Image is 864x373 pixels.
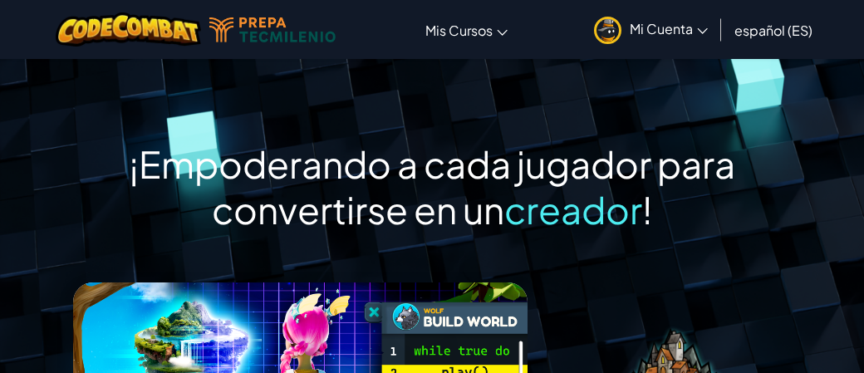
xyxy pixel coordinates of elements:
[726,7,821,52] a: español (ES)
[504,186,642,233] span: creador
[56,12,201,47] img: CodeCombat logo
[594,17,621,44] img: avatar
[642,186,652,233] span: !
[734,22,812,39] span: español (ES)
[129,140,735,233] span: ¡Empoderando a cada jugador para convertirse en un
[630,20,708,37] span: Mi Cuenta
[209,17,336,42] img: Tecmilenio logo
[586,3,716,56] a: Mi Cuenta
[417,7,516,52] a: Mis Cursos
[425,22,493,39] span: Mis Cursos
